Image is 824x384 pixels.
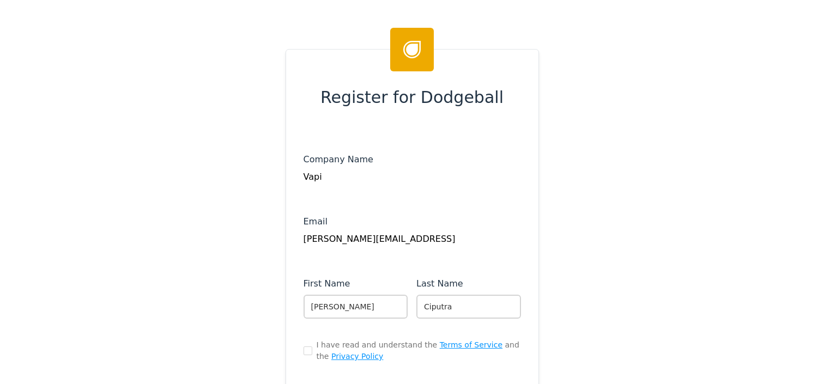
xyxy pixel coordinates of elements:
input: Enter your first name [304,295,408,319]
span: I have read and understand the and the [317,339,521,362]
span: Register for Dodgeball [320,85,504,109]
span: First Name [304,278,350,289]
span: Last Name [416,278,463,289]
input: Enter your last name [416,295,521,319]
a: Privacy Policy [331,352,383,361]
div: [PERSON_NAME][EMAIL_ADDRESS] [304,233,521,246]
span: Company Name [304,154,373,164]
span: Email [304,216,328,227]
a: Terms of Service [440,340,502,349]
div: Vapi [304,170,521,184]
